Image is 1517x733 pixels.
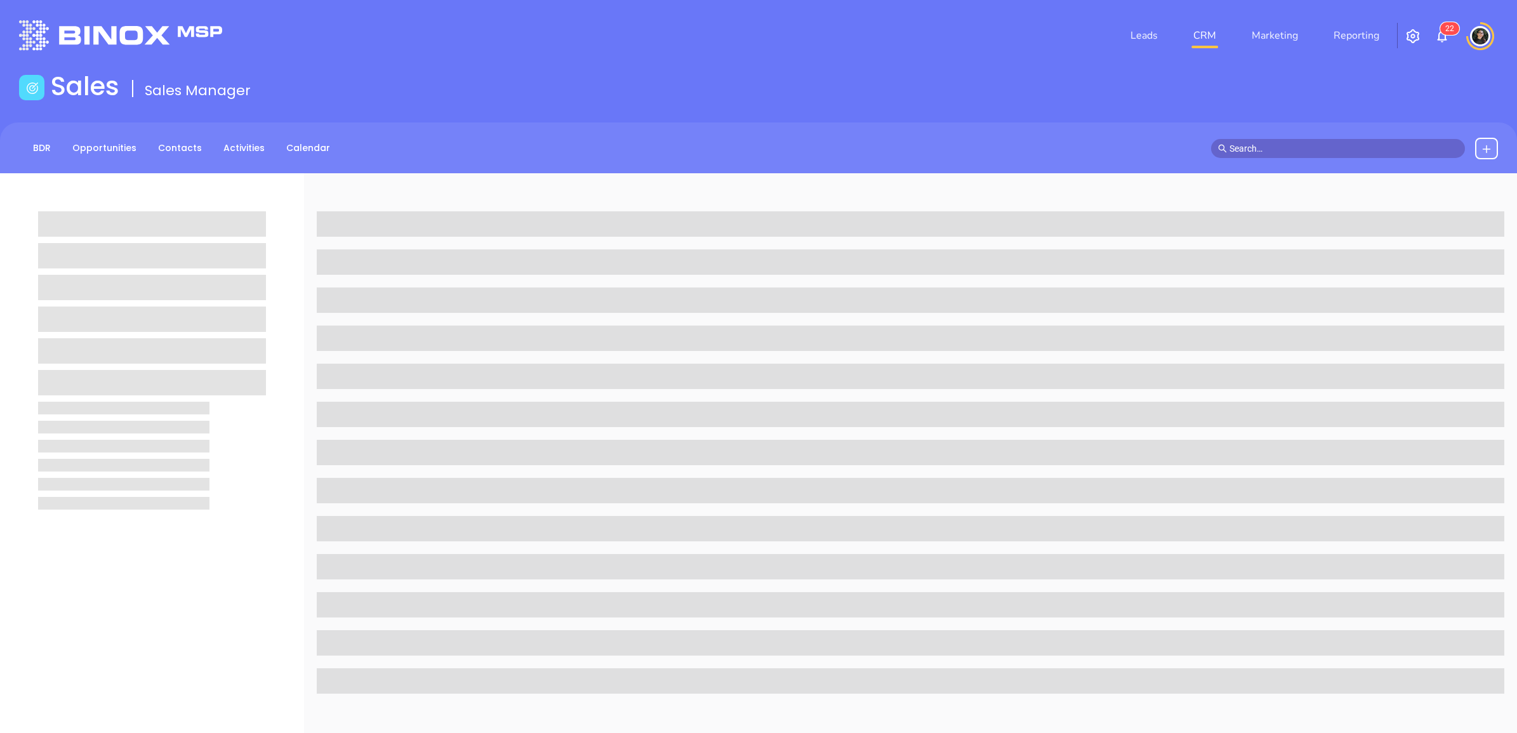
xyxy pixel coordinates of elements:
[1440,22,1459,35] sup: 22
[216,138,272,159] a: Activities
[1188,23,1221,48] a: CRM
[279,138,338,159] a: Calendar
[25,138,58,159] a: BDR
[1445,24,1450,33] span: 2
[1218,144,1227,153] span: search
[1125,23,1163,48] a: Leads
[65,138,144,159] a: Opportunities
[145,81,251,100] span: Sales Manager
[1470,26,1490,46] img: user
[51,71,119,102] h1: Sales
[1229,142,1458,155] input: Search…
[1405,29,1421,44] img: iconSetting
[1328,23,1384,48] a: Reporting
[150,138,209,159] a: Contacts
[1247,23,1303,48] a: Marketing
[1434,29,1450,44] img: iconNotification
[19,20,222,50] img: logo
[1450,24,1454,33] span: 2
